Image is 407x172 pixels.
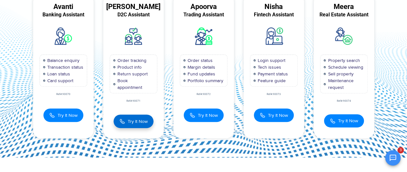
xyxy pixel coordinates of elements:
img: Call Icon [119,118,125,125]
span: Try It Now [268,112,288,119]
span: Balance enquiry [46,57,79,64]
span: Return support [116,71,148,77]
span: Property search [326,57,360,64]
button: Try It Now [324,114,364,127]
span: Sell property [326,71,353,77]
span: Transaction status [46,64,83,71]
span: Maintenance request [326,77,364,91]
button: Open chat [385,150,401,166]
button: Try It Now [254,108,294,122]
div: Fintech Assistant [244,12,304,18]
div: D2C Assistant [103,12,164,18]
span: Try It Now [198,112,218,119]
span: Login support [256,57,285,64]
div: Ref#:90071 [103,100,164,102]
span: Card support [46,77,73,84]
span: 3 [397,147,404,153]
img: Call Icon [190,112,195,119]
span: Try It Now [338,117,358,124]
span: Fund updates [186,71,215,77]
span: Order status [186,57,213,64]
div: Real Estate Assistant [314,12,374,18]
span: Payment status [256,71,288,77]
span: Book appointment [116,77,153,91]
div: [PERSON_NAME] [103,4,164,10]
span: Portfolio summary [186,77,223,84]
div: Nisha [244,4,304,10]
button: Try It Now [43,108,83,122]
div: Banking Assistant [33,12,94,18]
span: Schedule viewing [326,64,363,71]
button: Try It Now [114,115,153,128]
img: Call Icon [260,112,265,119]
span: Loan status [46,71,70,77]
span: Tech issues [256,64,281,71]
span: Product info [116,64,142,71]
div: Ref#:90074 [314,100,374,102]
span: Order tracking [116,57,146,64]
div: Ref#:90070 [33,93,94,96]
div: Trading Assistant [173,12,234,18]
div: Apoorva [173,4,234,10]
span: Margin details [186,64,215,71]
span: Feature guide [256,77,286,84]
div: Ref#:90072 [173,93,234,96]
span: Try It Now [128,118,148,125]
div: Meera [314,4,374,10]
div: Avanti [33,4,94,10]
span: Try It Now [58,112,78,119]
img: Call Icon [49,112,55,119]
img: Call Icon [330,118,336,124]
div: Ref#:90073 [244,93,304,96]
button: Try It Now [184,108,224,122]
